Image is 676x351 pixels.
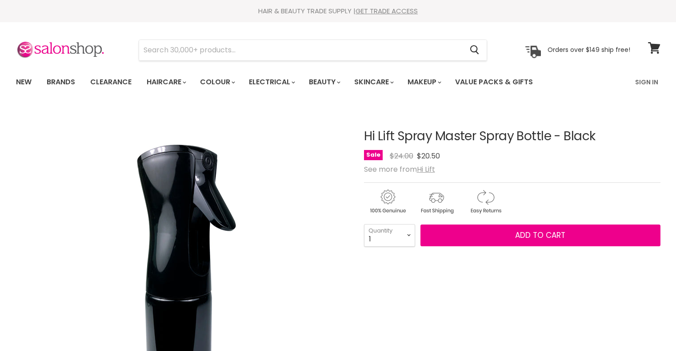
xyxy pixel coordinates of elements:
[463,40,487,60] button: Search
[417,164,435,174] a: Hi Lift
[348,73,399,91] a: Skincare
[364,164,435,174] span: See more from
[462,188,509,215] img: returns.gif
[9,73,38,91] a: New
[302,73,346,91] a: Beauty
[413,188,460,215] img: shipping.gif
[40,73,82,91] a: Brands
[9,69,585,95] ul: Main menu
[193,73,240,91] a: Colour
[139,39,487,61] form: Product
[139,40,463,60] input: Search
[364,188,411,215] img: genuine.gif
[364,224,415,246] select: Quantity
[390,151,413,161] span: $24.00
[364,130,660,143] h1: Hi Lift Spray Master Spray Bottle - Black
[5,7,672,16] div: HAIR & BEAUTY TRADE SUPPLY |
[417,151,440,161] span: $20.50
[448,73,540,91] a: Value Packs & Gifts
[515,230,565,241] span: Add to cart
[420,225,660,247] button: Add to cart
[140,73,192,91] a: Haircare
[84,73,138,91] a: Clearance
[548,46,630,54] p: Orders over $149 ship free!
[5,69,672,95] nav: Main
[242,73,300,91] a: Electrical
[364,150,383,160] span: Sale
[401,73,447,91] a: Makeup
[356,6,418,16] a: GET TRADE ACCESS
[630,73,664,91] a: Sign In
